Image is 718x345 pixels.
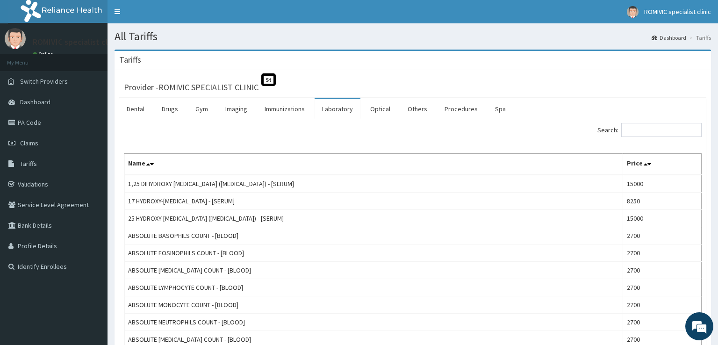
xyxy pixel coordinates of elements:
a: Immunizations [257,99,312,119]
td: 15000 [623,175,702,193]
a: Gym [188,99,215,119]
td: 15000 [623,210,702,227]
td: 1,25 DIHYDROXY [MEDICAL_DATA] ([MEDICAL_DATA]) - [SERUM] [124,175,623,193]
td: ABSOLUTE LYMPHOCYTE COUNT - [BLOOD] [124,279,623,296]
td: 2700 [623,244,702,262]
span: Claims [20,139,38,147]
a: Laboratory [315,99,360,119]
a: Spa [488,99,513,119]
input: Search: [621,123,702,137]
td: 2700 [623,314,702,331]
td: ABSOLUTE MONOCYTE COUNT - [BLOOD] [124,296,623,314]
a: Optical [363,99,398,119]
img: User Image [627,6,639,18]
span: Switch Providers [20,77,68,86]
th: Price [623,154,702,175]
td: 2700 [623,227,702,244]
td: ABSOLUTE NEUTROPHILS COUNT - [BLOOD] [124,314,623,331]
h3: Provider - ROMIVIC SPECIALIST CLINIC [124,83,258,92]
td: 25 HYDROXY [MEDICAL_DATA] ([MEDICAL_DATA]) - [SERUM] [124,210,623,227]
a: Dental [119,99,152,119]
a: Drugs [154,99,186,119]
img: User Image [5,28,26,49]
td: ABSOLUTE EOSINOPHILS COUNT - [BLOOD] [124,244,623,262]
th: Name [124,154,623,175]
span: ROMIVIC specialist clinic [644,7,711,16]
p: ROMIVIC specialist clinic [33,38,121,46]
li: Tariffs [687,34,711,42]
a: Online [33,51,55,57]
a: Imaging [218,99,255,119]
span: St [261,73,276,86]
td: 2700 [623,262,702,279]
label: Search: [597,123,702,137]
td: 2700 [623,296,702,314]
span: Tariffs [20,159,37,168]
h3: Tariffs [119,56,141,64]
a: Dashboard [652,34,686,42]
h1: All Tariffs [115,30,711,43]
td: 8250 [623,193,702,210]
a: Others [400,99,435,119]
td: ABSOLUTE [MEDICAL_DATA] COUNT - [BLOOD] [124,262,623,279]
td: 2700 [623,279,702,296]
a: Procedures [437,99,485,119]
td: ABSOLUTE BASOPHILS COUNT - [BLOOD] [124,227,623,244]
span: Dashboard [20,98,50,106]
td: 17 HYDROXY-[MEDICAL_DATA] - [SERUM] [124,193,623,210]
